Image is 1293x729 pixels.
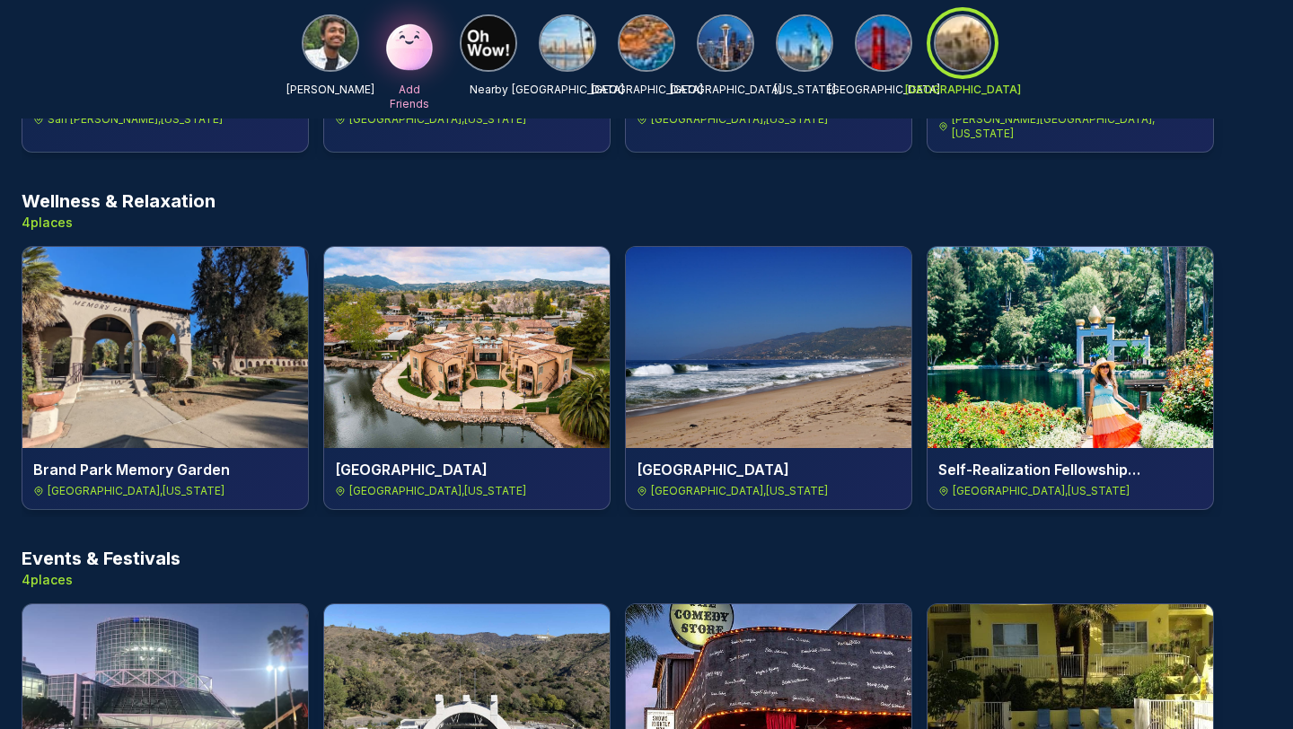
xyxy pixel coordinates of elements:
img: Add Friends [381,14,438,72]
img: Zuma Beach [626,247,911,448]
img: NIKHIL AGARWAL [303,16,357,70]
p: [GEOGRAPHIC_DATA] [591,83,703,97]
img: San Diego [541,16,594,70]
h3: Wellness & Relaxation [22,189,215,214]
img: San Francisco [857,16,910,70]
span: [GEOGRAPHIC_DATA] , [US_STATE] [651,484,828,498]
p: Nearby [470,83,508,97]
span: [GEOGRAPHIC_DATA] , [US_STATE] [349,112,526,127]
h4: Brand Park Memory Garden [33,459,297,480]
img: Self-Realization Fellowship Lake Shrine [928,247,1213,448]
span: [GEOGRAPHIC_DATA] , [US_STATE] [349,484,526,498]
h4: Self-Realization Fellowship [GEOGRAPHIC_DATA] [938,459,1202,480]
img: Orange County [620,16,673,70]
span: [GEOGRAPHIC_DATA] , [US_STATE] [48,484,224,498]
p: [PERSON_NAME] [286,83,374,97]
img: Westlake Village Inn [324,247,610,448]
img: Nearby [462,16,515,70]
span: San [PERSON_NAME] , [US_STATE] [48,112,223,127]
p: [US_STATE] [774,83,836,97]
span: [PERSON_NAME][GEOGRAPHIC_DATA] , [US_STATE] [952,112,1202,141]
h4: [GEOGRAPHIC_DATA] [637,459,901,480]
img: Brand Park Memory Garden [22,247,308,448]
p: [GEOGRAPHIC_DATA] [512,83,624,97]
h4: [GEOGRAPHIC_DATA] [335,459,599,480]
p: Add Friends [381,83,438,111]
h3: Events & Festivals [22,546,180,571]
p: [GEOGRAPHIC_DATA] [905,83,1021,97]
span: [GEOGRAPHIC_DATA] , [US_STATE] [651,112,828,127]
p: 4 places [22,571,180,589]
p: 4 places [22,214,215,232]
img: New York [778,16,831,70]
p: [GEOGRAPHIC_DATA] [670,83,782,97]
p: [GEOGRAPHIC_DATA] [828,83,940,97]
img: Seattle [699,16,752,70]
span: [GEOGRAPHIC_DATA] , [US_STATE] [953,484,1130,498]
